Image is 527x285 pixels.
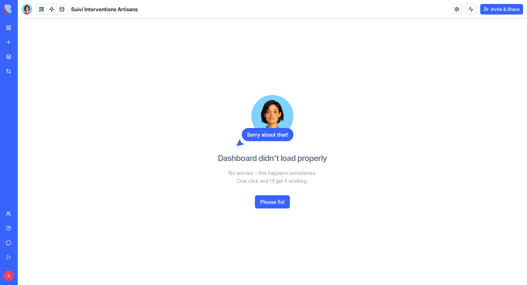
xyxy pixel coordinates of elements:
[218,153,327,164] h3: Dashboard didn't load properly
[242,128,293,141] div: Sorry about that!
[3,270,14,281] span: S
[71,5,138,13] span: Suivi Interventions Artisans
[480,4,523,15] button: Invite & Share
[255,195,290,208] button: Please fix!
[5,5,45,14] img: logo
[197,169,348,185] p: No worries - this happens sometimes. One click and I'll get it working.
